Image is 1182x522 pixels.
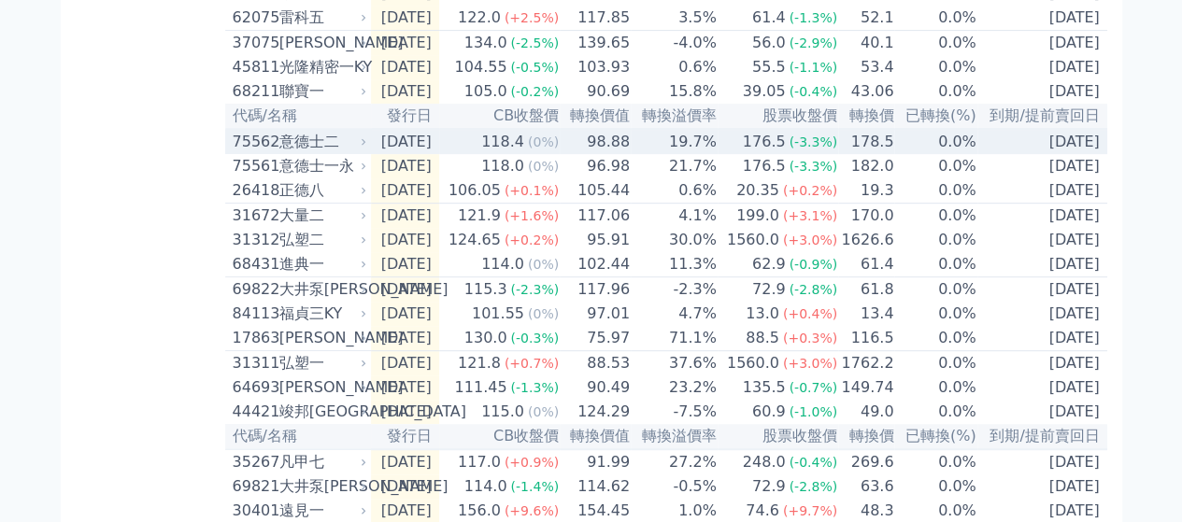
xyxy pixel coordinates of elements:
td: 0.0% [894,79,976,104]
div: 72.9 [748,278,790,301]
span: (+9.6%) [505,503,559,518]
td: [DATE] [977,326,1107,351]
td: 23.2% [631,375,718,400]
th: 轉換價值 [560,424,631,449]
div: 弘塑一 [279,352,363,374]
th: CB收盤價 [439,104,560,129]
div: 大井泵[PERSON_NAME] [279,278,363,301]
td: [DATE] [371,375,439,400]
div: 37075 [233,32,275,54]
span: (-2.8%) [789,282,837,297]
div: 35267 [233,451,275,473]
td: 103.93 [560,55,631,79]
th: 到期/提前賣回日 [977,424,1107,449]
td: 139.65 [560,31,631,56]
td: [DATE] [371,129,439,154]
td: [DATE] [371,302,439,326]
div: 凡甲七 [279,451,363,473]
td: 0.0% [894,252,976,277]
div: 62.9 [748,253,790,275]
div: 75562 [233,131,275,153]
td: 149.74 [838,375,894,400]
td: 63.6 [838,474,894,499]
th: 發行日 [371,424,439,449]
span: (+1.6%) [505,208,559,223]
span: (-2.3%) [510,282,559,297]
div: 118.4 [477,131,528,153]
td: 71.1% [631,326,718,351]
td: 13.4 [838,302,894,326]
th: 轉換價值 [560,104,631,129]
td: 97.01 [560,302,631,326]
td: [DATE] [977,252,1107,277]
div: 62075 [233,7,275,29]
th: 轉換價 [838,104,894,129]
span: (-0.9%) [789,257,837,272]
div: 竣邦[GEOGRAPHIC_DATA] [279,401,363,423]
td: [DATE] [977,228,1107,252]
span: (-2.8%) [789,479,837,494]
td: 61.8 [838,277,894,303]
span: (+0.2%) [505,233,559,247]
th: 轉換溢價率 [631,424,718,449]
th: 股票收盤價 [718,424,838,449]
td: 15.8% [631,79,718,104]
td: [DATE] [371,79,439,104]
td: 0.0% [894,228,976,252]
span: (-3.3%) [789,134,837,149]
div: 114.0 [477,253,528,275]
span: (+0.3%) [783,331,837,346]
div: 意德士二 [279,131,363,153]
span: (0%) [528,159,559,174]
div: 84113 [233,303,275,325]
span: (-0.4%) [789,84,837,99]
td: 30.0% [631,228,718,252]
div: 31312 [233,229,275,251]
div: 1560.0 [723,229,783,251]
td: 11.3% [631,252,718,277]
span: (-0.5%) [510,60,559,75]
td: [DATE] [977,204,1107,229]
div: 44421 [233,401,275,423]
td: [DATE] [371,449,439,474]
td: 3.5% [631,6,718,31]
td: -7.5% [631,400,718,424]
td: 88.53 [560,351,631,376]
th: 轉換價 [838,424,894,449]
span: (0%) [528,404,559,419]
div: 30401 [233,500,275,522]
td: [DATE] [977,474,1107,499]
td: 21.7% [631,154,718,178]
td: 49.0 [838,400,894,424]
div: 130.0 [461,327,511,349]
td: 98.88 [560,129,631,154]
td: [DATE] [977,178,1107,204]
div: 55.5 [748,56,790,78]
td: [DATE] [977,79,1107,104]
td: 0.0% [894,449,976,474]
td: 102.44 [560,252,631,277]
span: (-2.5%) [510,35,559,50]
div: 72.9 [748,475,790,498]
td: 117.85 [560,6,631,31]
span: (+0.7%) [505,356,559,371]
td: [DATE] [977,154,1107,178]
span: (-0.4%) [789,455,837,470]
td: 91.99 [560,449,631,474]
div: 115.3 [461,278,511,301]
th: 到期/提前賣回日 [977,104,1107,129]
span: (+9.7%) [783,503,837,518]
div: 117.0 [454,451,505,473]
td: [DATE] [371,154,439,178]
td: [DATE] [371,228,439,252]
div: [PERSON_NAME] [279,32,363,54]
span: (-2.9%) [789,35,837,50]
td: 52.1 [838,6,894,31]
td: 95.91 [560,228,631,252]
div: 意德士一永 [279,155,363,177]
td: 0.0% [894,474,976,499]
td: [DATE] [371,400,439,424]
td: [DATE] [977,400,1107,424]
div: 20.35 [733,179,783,202]
div: 199.0 [733,205,783,227]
